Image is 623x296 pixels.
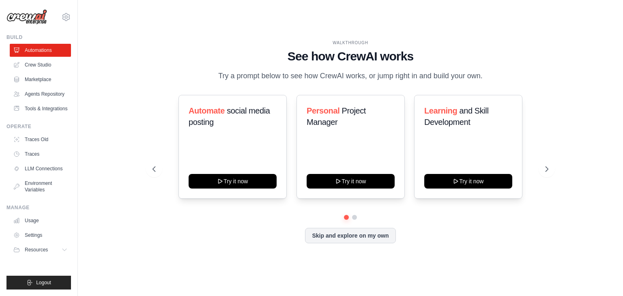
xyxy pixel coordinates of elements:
[305,228,395,243] button: Skip and explore on my own
[10,229,71,242] a: Settings
[153,40,548,46] div: WALKTHROUGH
[153,49,548,64] h1: See how CrewAI works
[10,44,71,57] a: Automations
[10,58,71,71] a: Crew Studio
[307,174,395,189] button: Try it now
[6,204,71,211] div: Manage
[189,106,225,115] span: Automate
[10,133,71,146] a: Traces Old
[6,9,47,25] img: Logo
[214,70,487,82] p: Try a prompt below to see how CrewAI works, or jump right in and build your own.
[10,162,71,175] a: LLM Connections
[189,174,277,189] button: Try it now
[189,106,270,127] span: social media posting
[6,276,71,290] button: Logout
[424,174,512,189] button: Try it now
[36,279,51,286] span: Logout
[25,247,48,253] span: Resources
[6,123,71,130] div: Operate
[10,243,71,256] button: Resources
[10,73,71,86] a: Marketplace
[10,177,71,196] a: Environment Variables
[424,106,457,115] span: Learning
[10,88,71,101] a: Agents Repository
[6,34,71,41] div: Build
[10,214,71,227] a: Usage
[307,106,339,115] span: Personal
[10,148,71,161] a: Traces
[582,257,623,296] iframe: Chat Widget
[10,102,71,115] a: Tools & Integrations
[307,106,366,127] span: Project Manager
